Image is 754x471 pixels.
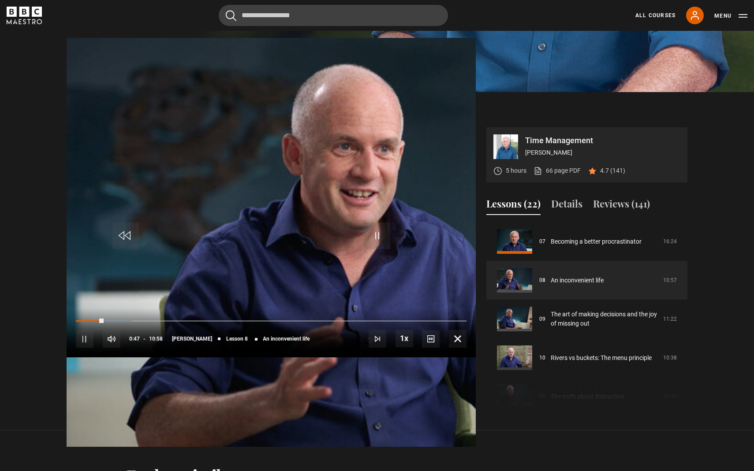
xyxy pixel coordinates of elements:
[600,166,625,175] p: 4.7 (141)
[129,331,140,347] span: 0:47
[396,330,413,347] button: Playback Rate
[219,5,448,26] input: Search
[422,330,440,348] button: Captions
[76,320,467,322] div: Progress Bar
[172,336,212,341] span: [PERSON_NAME]
[143,336,146,342] span: -
[551,197,582,215] button: Details
[103,330,120,348] button: Mute
[551,310,658,328] a: The art of making decisions and the joy of missing out
[67,127,476,357] video-js: Video Player
[593,197,650,215] button: Reviews (141)
[714,11,747,20] button: Toggle navigation
[76,330,93,348] button: Pause
[534,166,581,175] a: 66 page PDF
[449,330,467,348] button: Fullscreen
[635,11,676,19] a: All Courses
[525,137,680,145] p: Time Management
[551,237,642,246] a: Becoming a better procrastinator
[226,10,236,21] button: Submit the search query
[7,7,42,24] svg: BBC Maestro
[506,166,526,175] p: 5 hours
[551,276,604,285] a: An inconvenient life
[226,336,248,341] span: Lesson 8
[551,353,652,363] a: Rivers vs buckets: The menu principle
[263,336,310,341] span: An inconvenient life
[486,197,541,215] button: Lessons (22)
[369,330,386,348] button: Next Lesson
[149,331,163,347] span: 10:58
[525,148,680,157] p: [PERSON_NAME]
